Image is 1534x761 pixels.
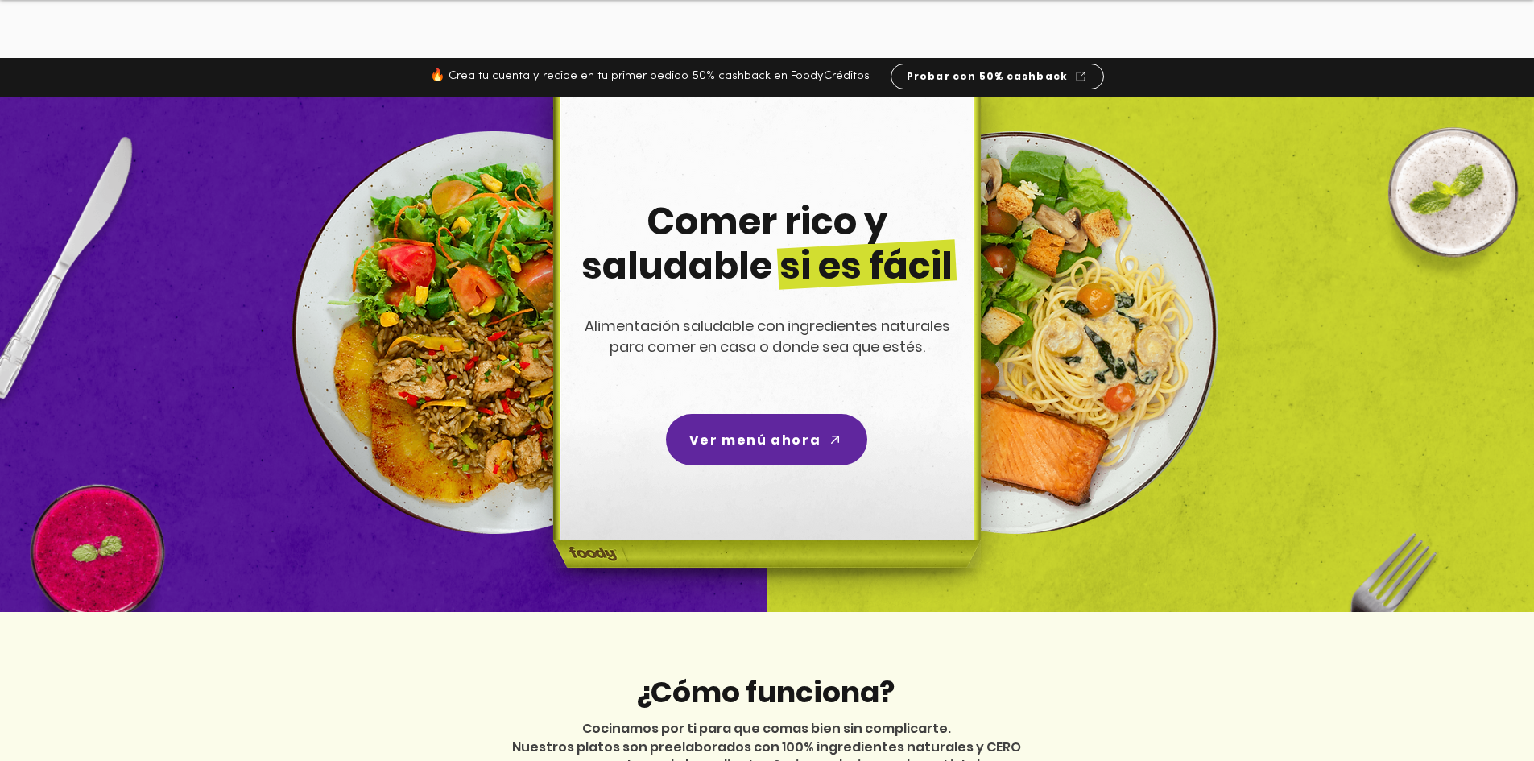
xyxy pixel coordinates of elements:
[891,64,1104,89] a: Probar con 50% cashback
[907,69,1069,84] span: Probar con 50% cashback
[581,196,953,292] span: Comer rico y saludable si es fácil
[585,316,950,357] span: Alimentación saludable con ingredientes naturales para comer en casa o donde sea que estés.
[635,672,895,713] span: ¿Cómo funciona?
[666,414,867,465] a: Ver menú ahora
[582,719,951,738] span: Cocinamos por ti para que comas bien sin complicarte.
[689,430,821,450] span: Ver menú ahora
[430,70,870,82] span: 🔥 Crea tu cuenta y recibe en tu primer pedido 50% cashback en FoodyCréditos
[292,131,695,534] img: left-dish-compress.png
[508,97,1020,612] img: headline-center-compress.png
